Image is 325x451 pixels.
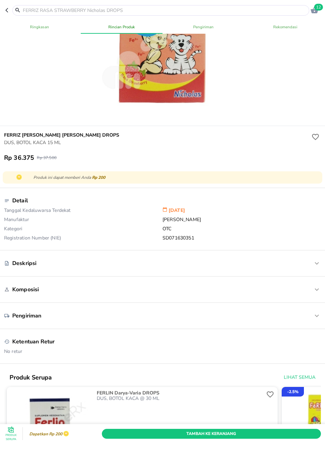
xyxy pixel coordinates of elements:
[12,197,28,204] p: Detail
[309,5,320,15] button: 12
[249,24,323,30] span: Rekomendasi
[4,335,321,358] div: Ketentuan ReturNo retur
[4,193,321,245] div: DetailTanggal Kedaluwarsa Terdekat[DATE]Manufaktur[PERSON_NAME]KategoriOTCRegistration Number (NI...
[4,216,162,226] p: Manufaktur
[281,371,317,384] button: Lihat Semua
[4,345,321,355] p: No retur
[85,24,159,30] span: Rincian Produk
[284,373,315,382] span: Lihat Semua
[4,207,162,216] p: Tanggal Kedaluwarsa Terdekat
[3,24,77,30] span: Ringkasan
[162,226,321,235] p: OTC
[4,226,162,235] p: Kategori
[92,175,105,180] span: Rp 200
[107,430,316,437] span: Tambah Ke Keranjang
[12,338,55,345] p: Ketentuan Retur
[4,282,321,297] div: Komposisi
[12,312,42,320] p: Pengiriman
[12,260,36,267] p: Deskripsi
[162,235,321,241] p: SD071630351
[97,396,265,401] p: DUS, BOTOL KACA @ 30 ML
[4,139,310,146] p: DUS, BOTOL KACA 15 ML
[287,389,298,395] p: - 2.5 %
[314,4,323,11] span: 12
[167,24,241,30] span: Pengiriman
[162,216,321,226] p: [PERSON_NAME]
[97,390,263,396] p: FERLIN Darya-Varia DROPS
[12,286,39,293] p: Komposisi
[4,154,34,162] p: Rp 36.375
[22,7,308,14] input: FERRIZ RASA STRAWBERRY Nicholas DROPS
[37,155,56,160] p: Rp 37.500
[4,433,18,441] p: Produk Serupa
[162,207,321,216] p: [DATE]
[4,308,321,323] div: Pengiriman
[4,131,310,139] h6: FERRIZ [PERSON_NAME] [PERSON_NAME] DROPS
[4,235,162,241] p: Registration Number (NIE)
[4,427,18,441] button: Produk Serupa
[4,256,321,271] div: Deskripsi
[28,432,62,437] p: Dapatkan Rp 200
[81,33,163,34] span: indicator
[33,174,318,181] p: Produk ini dapat memberi Anda
[102,429,321,439] button: Tambah Ke Keranjang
